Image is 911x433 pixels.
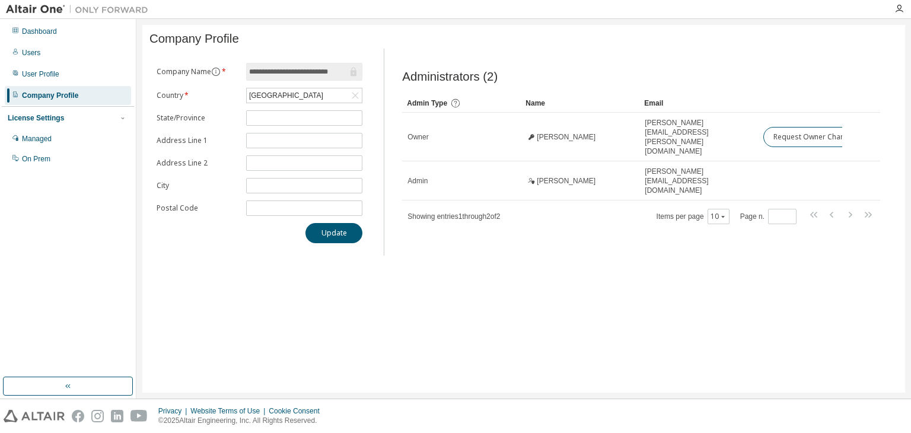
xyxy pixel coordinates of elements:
[645,167,753,195] span: [PERSON_NAME][EMAIL_ADDRESS][DOMAIN_NAME]
[157,181,239,190] label: City
[22,69,59,79] div: User Profile
[211,67,221,77] button: information
[6,4,154,15] img: Altair One
[91,410,104,422] img: instagram.svg
[269,406,326,416] div: Cookie Consent
[157,113,239,123] label: State/Province
[407,99,447,107] span: Admin Type
[111,410,123,422] img: linkedin.svg
[305,223,362,243] button: Update
[157,67,239,77] label: Company Name
[740,209,797,224] span: Page n.
[157,91,239,100] label: Country
[157,158,239,168] label: Address Line 2
[247,88,362,103] div: [GEOGRAPHIC_DATA]
[644,94,753,113] div: Email
[149,32,239,46] span: Company Profile
[537,176,595,186] span: [PERSON_NAME]
[407,212,500,221] span: Showing entries 1 through 2 of 2
[157,136,239,145] label: Address Line 1
[645,118,753,156] span: [PERSON_NAME][EMAIL_ADDRESS][PERSON_NAME][DOMAIN_NAME]
[407,176,428,186] span: Admin
[22,154,50,164] div: On Prem
[8,113,64,123] div: License Settings
[407,132,428,142] span: Owner
[130,410,148,422] img: youtube.svg
[22,134,52,144] div: Managed
[537,132,595,142] span: [PERSON_NAME]
[402,70,498,84] span: Administrators (2)
[711,212,727,221] button: 10
[157,203,239,213] label: Postal Code
[763,127,864,147] button: Request Owner Change
[158,406,190,416] div: Privacy
[22,91,78,100] div: Company Profile
[190,406,269,416] div: Website Terms of Use
[22,27,57,36] div: Dashboard
[247,89,325,102] div: [GEOGRAPHIC_DATA]
[525,94,635,113] div: Name
[22,48,40,58] div: Users
[4,410,65,422] img: altair_logo.svg
[657,209,730,224] span: Items per page
[158,416,327,426] p: © 2025 Altair Engineering, Inc. All Rights Reserved.
[72,410,84,422] img: facebook.svg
